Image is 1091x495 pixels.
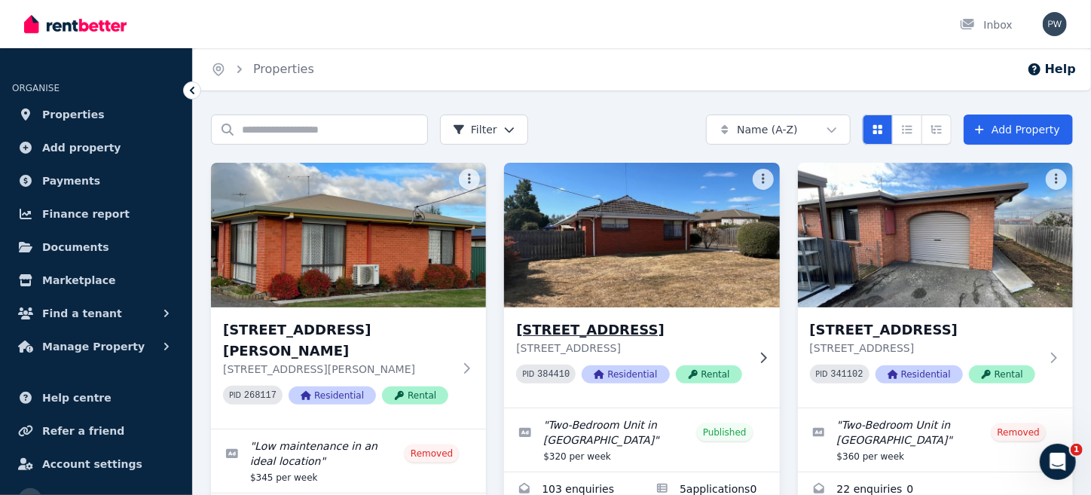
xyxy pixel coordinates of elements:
h3: [STREET_ADDRESS] [516,319,746,341]
button: More options [1046,169,1067,190]
button: Manage Property [12,332,180,362]
a: Add property [12,133,180,163]
img: 1/50 Malcombe St, Longford [497,159,787,311]
button: More options [753,169,774,190]
a: Help centre [12,383,180,413]
span: Filter [453,122,497,137]
p: [STREET_ADDRESS] [516,341,746,356]
div: Inbox [960,17,1013,32]
span: Properties [42,105,105,124]
span: Documents [42,238,109,256]
img: Paul Williams [1043,12,1067,36]
span: ORGANISE [12,83,60,93]
div: View options [863,115,952,145]
nav: Breadcrumb [193,48,332,90]
span: Rental [676,365,742,383]
code: 341102 [831,369,863,380]
iframe: Intercom live chat [1040,444,1076,480]
span: Name (A-Z) [737,122,798,137]
span: Rental [382,387,448,405]
button: Filter [440,115,528,145]
h3: [STREET_ADDRESS] [810,319,1040,341]
a: 2/3 Burghley Street, Longford[STREET_ADDRESS][STREET_ADDRESS]PID 341102ResidentialRental [798,163,1073,408]
span: Manage Property [42,338,145,356]
a: Marketplace [12,265,180,295]
button: Name (A-Z) [706,115,851,145]
a: 1/3 Burnett Street, Longford[STREET_ADDRESS][PERSON_NAME][STREET_ADDRESS][PERSON_NAME]PID 268117R... [211,163,486,429]
a: Documents [12,232,180,262]
img: 1/3 Burnett Street, Longford [211,163,486,307]
span: Help centre [42,389,112,407]
span: Marketplace [42,271,115,289]
h3: [STREET_ADDRESS][PERSON_NAME] [223,319,453,362]
img: RentBetter [24,13,127,35]
a: Refer a friend [12,416,180,446]
a: Payments [12,166,180,196]
button: Expanded list view [921,115,952,145]
code: 384410 [537,369,570,380]
span: Refer a friend [42,422,124,440]
a: Properties [253,62,314,76]
span: Residential [582,365,669,383]
span: 1 [1071,444,1083,456]
a: Edit listing: Two-Bedroom Unit in Longford [798,408,1073,472]
small: PID [816,370,828,378]
a: Finance report [12,199,180,229]
p: [STREET_ADDRESS] [810,341,1040,356]
a: Edit listing: Low maintenance in an ideal location [211,429,486,493]
small: PID [522,370,534,378]
span: Account settings [42,455,142,473]
span: Residential [876,365,963,383]
a: Edit listing: Two-Bedroom Unit in Longford [504,408,779,472]
span: Rental [969,365,1035,383]
span: Payments [42,172,100,190]
a: Properties [12,99,180,130]
p: [STREET_ADDRESS][PERSON_NAME] [223,362,453,377]
button: Card view [863,115,893,145]
small: PID [229,391,241,399]
code: 268117 [244,390,277,401]
button: Help [1027,60,1076,78]
span: Find a tenant [42,304,122,322]
button: Find a tenant [12,298,180,328]
span: Add property [42,139,121,157]
img: 2/3 Burghley Street, Longford [798,163,1073,307]
button: Compact list view [892,115,922,145]
button: More options [459,169,480,190]
a: Account settings [12,449,180,479]
span: Residential [289,387,376,405]
span: Finance report [42,205,130,223]
a: 1/50 Malcombe St, Longford[STREET_ADDRESS][STREET_ADDRESS]PID 384410ResidentialRental [504,163,779,408]
a: Add Property [964,115,1073,145]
